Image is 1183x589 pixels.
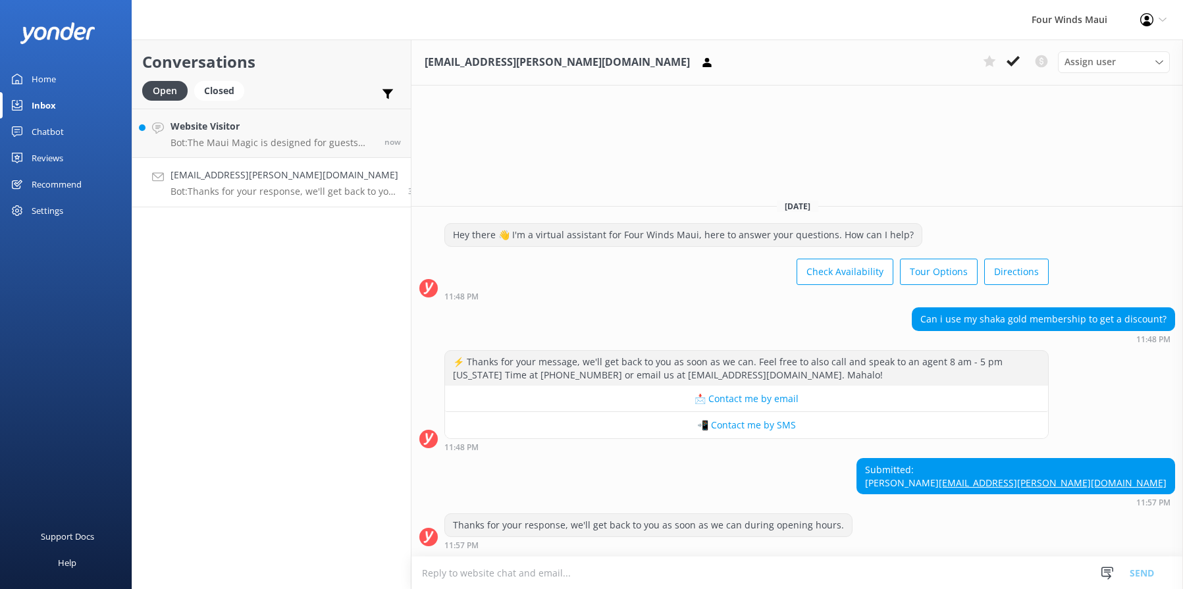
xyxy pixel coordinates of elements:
div: Sep 26 2025 11:48pm (UTC -10:00) Pacific/Honolulu [912,334,1175,344]
div: Thanks for your response, we'll get back to you as soon as we can during opening hours. [445,514,852,536]
a: Closed [194,83,251,97]
div: Sep 26 2025 11:57pm (UTC -10:00) Pacific/Honolulu [444,540,853,550]
div: Inbox [32,92,56,118]
div: Support Docs [41,523,94,550]
h3: [EMAIL_ADDRESS][PERSON_NAME][DOMAIN_NAME] [425,54,690,71]
div: Chatbot [32,118,64,145]
h2: Conversations [142,49,401,74]
button: Tour Options [900,259,978,285]
strong: 11:57 PM [1136,499,1170,507]
div: Reviews [32,145,63,171]
div: Home [32,66,56,92]
strong: 11:48 PM [444,444,479,451]
div: Open [142,81,188,101]
h4: Website Visitor [171,119,375,134]
p: Bot: The Maui Magic is designed for guests ages [DEMOGRAPHIC_DATA] and up and visits two snorkel ... [171,137,375,149]
button: 📩 Contact me by email [445,386,1048,412]
a: Open [142,83,194,97]
button: 📲 Contact me by SMS [445,412,1048,438]
div: Sep 26 2025 11:48pm (UTC -10:00) Pacific/Honolulu [444,292,1049,301]
div: Sep 26 2025 11:57pm (UTC -10:00) Pacific/Honolulu [856,498,1175,507]
button: Check Availability [797,259,893,285]
a: Website VisitorBot:The Maui Magic is designed for guests ages [DEMOGRAPHIC_DATA] and up and visit... [132,109,411,158]
span: Sep 26 2025 11:57pm (UTC -10:00) Pacific/Honolulu [408,186,417,197]
strong: 11:57 PM [444,542,479,550]
div: Closed [194,81,244,101]
span: [DATE] [777,201,818,212]
div: Help [58,550,76,576]
div: Submitted: [PERSON_NAME] [857,459,1174,494]
span: Sep 30 2025 11:21am (UTC -10:00) Pacific/Honolulu [384,136,401,147]
img: yonder-white-logo.png [20,22,95,44]
a: [EMAIL_ADDRESS][PERSON_NAME][DOMAIN_NAME] [939,476,1167,489]
div: ⚡ Thanks for your message, we'll get back to you as soon as we can. Feel free to also call and sp... [445,351,1048,386]
div: Can i use my shaka gold membership to get a discount? [912,308,1174,330]
strong: 11:48 PM [444,293,479,301]
div: Assign User [1058,51,1170,72]
div: Settings [32,197,63,224]
strong: 11:48 PM [1136,336,1170,344]
div: Hey there 👋 I'm a virtual assistant for Four Winds Maui, here to answer your questions. How can I... [445,224,922,246]
div: Recommend [32,171,82,197]
p: Bot: Thanks for your response, we'll get back to you as soon as we can during opening hours. [171,186,398,197]
div: Sep 26 2025 11:48pm (UTC -10:00) Pacific/Honolulu [444,442,1049,451]
h4: [EMAIL_ADDRESS][PERSON_NAME][DOMAIN_NAME] [171,168,398,182]
a: [EMAIL_ADDRESS][PERSON_NAME][DOMAIN_NAME]Bot:Thanks for your response, we'll get back to you as s... [132,158,411,207]
button: Directions [984,259,1049,285]
span: Assign user [1065,55,1116,69]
